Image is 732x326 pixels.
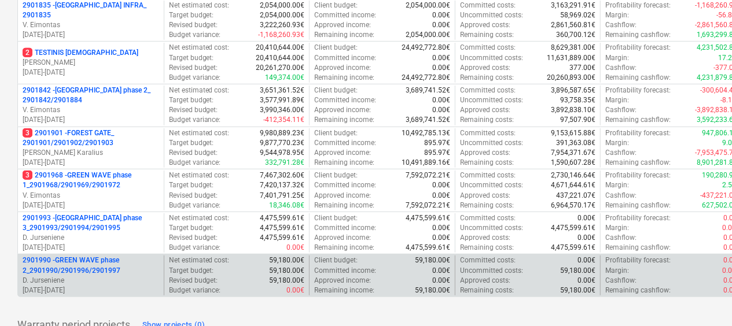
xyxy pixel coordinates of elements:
p: Approved costs : [460,191,510,201]
p: Cashflow : [605,20,637,30]
p: Uncommitted costs : [460,180,523,190]
p: [PERSON_NAME] [23,58,159,68]
p: Net estimated cost : [169,128,230,138]
p: 1,590,607.28€ [551,158,595,168]
p: 9,544,978.95€ [260,148,304,158]
p: 437,221.07€ [556,191,595,201]
p: Cashflow : [605,105,637,115]
p: 20,261,270.00€ [256,63,304,73]
p: D. Jurseniene [23,276,159,286]
p: Approved income : [314,63,371,73]
p: 59,180.00€ [560,266,595,276]
p: Margin : [605,223,629,233]
p: 895.97€ [424,138,450,148]
p: [DATE] - [DATE] [23,201,159,210]
p: Approved costs : [460,105,510,115]
p: Remaining costs : [460,115,514,125]
p: Uncommitted costs : [460,138,523,148]
p: 3,651,361.52€ [260,86,304,95]
p: 4,671,644.61€ [551,180,595,190]
p: Uncommitted costs : [460,10,523,20]
p: 3,222,260.93€ [260,20,304,30]
p: Revised budget : [169,191,218,201]
p: Approved income : [314,233,371,243]
p: Cashflow : [605,191,637,201]
p: 0.00€ [577,276,595,286]
p: 0.00€ [577,213,595,223]
p: 332,791.28€ [265,158,304,168]
p: Revised budget : [169,105,218,115]
p: 59,180.00€ [415,255,450,265]
p: Committed costs : [460,43,516,53]
p: Remaining cashflow : [605,158,671,168]
p: 3,896,587.65€ [551,86,595,95]
p: 2901901 - FOREST GATE_ 2901901/2901902/2901903 [23,128,159,148]
span: 2 [23,48,32,57]
p: TESTINIS [DEMOGRAPHIC_DATA] [23,48,138,58]
p: Remaining costs : [460,30,514,40]
p: Remaining cashflow : [605,30,671,40]
p: Committed income : [314,95,376,105]
p: V. Eimontas [23,191,159,201]
p: Cashflow : [605,276,637,286]
p: Committed costs : [460,1,516,10]
p: 11,631,889.00€ [547,53,595,63]
p: Remaining costs : [460,73,514,83]
p: [DATE] - [DATE] [23,115,159,125]
p: Approved income : [314,276,371,286]
p: Margin : [605,138,629,148]
p: Profitability forecast : [605,128,671,138]
p: 59,180.00€ [269,255,304,265]
p: Budget variance : [169,243,221,253]
p: Approved costs : [460,233,510,243]
p: 0.00€ [432,53,450,63]
p: 7,467,302.60€ [260,171,304,180]
p: Committed income : [314,266,376,276]
p: D. Jurseniene [23,233,159,243]
p: Client budget : [314,213,358,223]
p: [DATE] - [DATE] [23,243,159,253]
p: 0.00€ [432,191,450,201]
p: Profitability forecast : [605,255,671,265]
p: Remaining costs : [460,158,514,168]
p: 0.00€ [286,243,304,253]
p: 20,410,644.00€ [256,43,304,53]
p: 2901835 - [GEOGRAPHIC_DATA] INFRA_ 2901835 [23,1,159,20]
p: 4,475,599.61€ [551,223,595,233]
p: 0.00€ [432,10,450,20]
p: Cashflow : [605,148,637,158]
p: Budget variance : [169,115,221,125]
p: 377.00€ [569,63,595,73]
p: 2901842 - [GEOGRAPHIC_DATA] phase 2_ 2901842/2901884 [23,86,159,105]
p: Remaining cashflow : [605,115,671,125]
div: 2TESTINIS [DEMOGRAPHIC_DATA][PERSON_NAME][DATE]-[DATE] [23,48,159,77]
p: 7,592,072.21€ [406,201,450,210]
p: 0.00€ [432,266,450,276]
p: Net estimated cost : [169,171,230,180]
p: Approved income : [314,20,371,30]
p: Margin : [605,266,629,276]
p: [DATE] - [DATE] [23,158,159,168]
p: Profitability forecast : [605,213,671,223]
p: 58,969.02€ [560,10,595,20]
div: 2901990 -GREEN WAVE phase 2_2901990/2901996/2901997D. Jurseniene[DATE]-[DATE] [23,255,159,295]
p: 8,629,381.00€ [551,43,595,53]
p: Cashflow : [605,63,637,73]
p: 360,700.12€ [556,30,595,40]
p: Committed income : [314,10,376,20]
p: 0.00€ [286,286,304,295]
p: Remaining costs : [460,243,514,253]
p: Profitability forecast : [605,43,671,53]
p: 59,180.00€ [415,286,450,295]
p: V. Eimontas [23,105,159,115]
p: Margin : [605,53,629,63]
p: 7,954,371.67€ [551,148,595,158]
span: 3 [23,128,32,138]
p: 24,492,772.80€ [402,73,450,83]
p: Target budget : [169,223,214,233]
p: Revised budget : [169,20,218,30]
p: Client budget : [314,171,358,180]
p: 0.00€ [432,233,450,243]
p: 4,475,599.61€ [406,213,450,223]
p: 0.00€ [432,63,450,73]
